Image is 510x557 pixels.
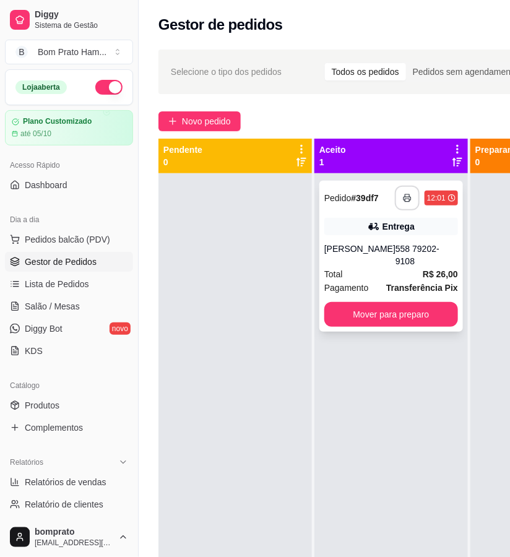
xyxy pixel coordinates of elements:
div: Dia a dia [5,210,133,230]
article: Plano Customizado [23,117,92,126]
p: 0 [163,156,202,168]
a: Produtos [5,395,133,415]
button: Pedidos balcão (PDV) [5,230,133,249]
a: DiggySistema de Gestão [5,5,133,35]
div: 12:01 [427,193,446,203]
p: 1 [319,156,346,168]
a: Lista de Pedidos [5,274,133,294]
div: Loja aberta [15,80,67,94]
a: Relatório de mesas [5,517,133,537]
span: plus [168,117,177,126]
span: Relatório de clientes [25,498,103,511]
div: [PERSON_NAME] [324,243,395,267]
button: Alterar Status [95,80,123,95]
a: Gestor de Pedidos [5,252,133,272]
button: Select a team [5,40,133,64]
div: Bom Prato Ham ... [38,46,106,58]
div: Acesso Rápido [5,155,133,175]
span: bomprato [35,527,113,538]
span: Pedido [324,193,352,203]
article: até 05/10 [20,129,51,139]
a: Relatório de clientes [5,494,133,514]
span: Relatórios [10,457,43,467]
span: Selecione o tipo dos pedidos [171,65,282,79]
button: bomprato[EMAIL_ADDRESS][DOMAIN_NAME] [5,522,133,552]
a: Plano Customizadoaté 05/10 [5,110,133,145]
a: KDS [5,341,133,361]
strong: # 39df7 [352,193,379,203]
span: Salão / Mesas [25,300,80,313]
div: Todos os pedidos [325,63,406,80]
span: Pedidos balcão (PDV) [25,233,110,246]
strong: Transferência Pix [386,283,458,293]
a: Dashboard [5,175,133,195]
button: Novo pedido [158,111,241,131]
span: Lista de Pedidos [25,278,89,290]
span: KDS [25,345,43,357]
span: Novo pedido [182,114,231,128]
a: Salão / Mesas [5,296,133,316]
p: Aceito [319,144,346,156]
strong: R$ 26,00 [423,269,458,279]
button: Mover para preparo [324,302,458,327]
span: Diggy Bot [25,322,63,335]
span: Sistema de Gestão [35,20,128,30]
div: Entrega [382,220,415,233]
p: Pendente [163,144,202,156]
a: Complementos [5,418,133,438]
span: Total [324,267,343,281]
span: [EMAIL_ADDRESS][DOMAIN_NAME] [35,538,113,548]
span: Gestor de Pedidos [25,256,97,268]
span: Diggy [35,9,128,20]
span: Produtos [25,399,59,412]
a: Diggy Botnovo [5,319,133,339]
div: Catálogo [5,376,133,395]
div: 558 79202-9108 [395,243,458,267]
span: B [15,46,28,58]
span: Relatórios de vendas [25,476,106,488]
span: Complementos [25,421,83,434]
span: Pagamento [324,281,369,295]
span: Dashboard [25,179,67,191]
h2: Gestor de pedidos [158,15,283,35]
a: Relatórios de vendas [5,472,133,492]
